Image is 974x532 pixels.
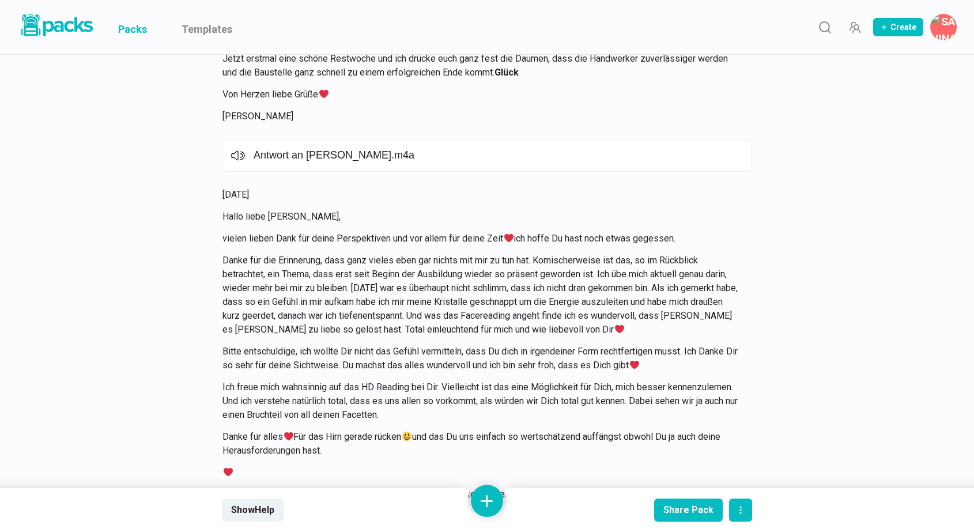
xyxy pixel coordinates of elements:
[843,16,866,39] button: Manage Team Invites
[319,89,329,99] img: ❤️
[630,360,639,369] img: ❤️
[615,325,624,334] img: ❤️
[222,499,284,522] button: ShowHelp
[222,488,738,501] p: Hab noch einen wunderschönen Tag, ein hoffentlich entspanntes und erholsames Wochenende.
[222,210,738,224] p: Hallo liebe [PERSON_NAME],
[222,52,738,80] p: Jetzt erstmal eine schöne Restwoche und ich drücke euch ganz fest die Daumen, dass die Handwerker...
[222,88,738,101] p: Von Herzen liebe Grüße
[873,18,923,36] button: Create Pack
[222,380,738,422] p: Ich freue mich wahnsinnig auf das HD Reading bei Dir. Vielleicht ist das eine Möglichkeit für Dic...
[729,499,752,522] button: actions
[17,12,95,43] a: Packs logo
[402,432,412,441] img: 😃
[224,467,233,477] img: ❤️
[504,233,514,243] img: ❤️
[930,14,957,40] button: Savina Tilmann
[654,499,723,522] button: Share Pack
[254,149,745,162] p: Antwort an [PERSON_NAME].m4a
[663,504,713,515] div: Share Pack
[222,345,738,372] p: Bitte entschuldige, ich wollte Dir nicht das Gefühl vermitteln, dass Du dich in irgendeiner Form ...
[222,110,738,123] p: [PERSON_NAME]
[494,67,519,78] strong: Glück
[813,16,836,39] button: Search
[222,430,738,458] p: Danke für alles Für das Hirn gerade rücken und das Du uns einfach so wertschätzend auffängst obwo...
[17,12,95,39] img: Packs logo
[222,254,738,337] p: Danke für die Erinnerung, dass ganz vieles eben gar nichts mit mir zu tun hat. Komischerweise ist...
[222,188,738,202] p: [DATE]
[284,432,293,441] img: ❤️
[222,232,738,246] p: vielen lieben Dank für deine Perspektiven und vor allem für deine Zeit ich hoffe Du hast noch etw...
